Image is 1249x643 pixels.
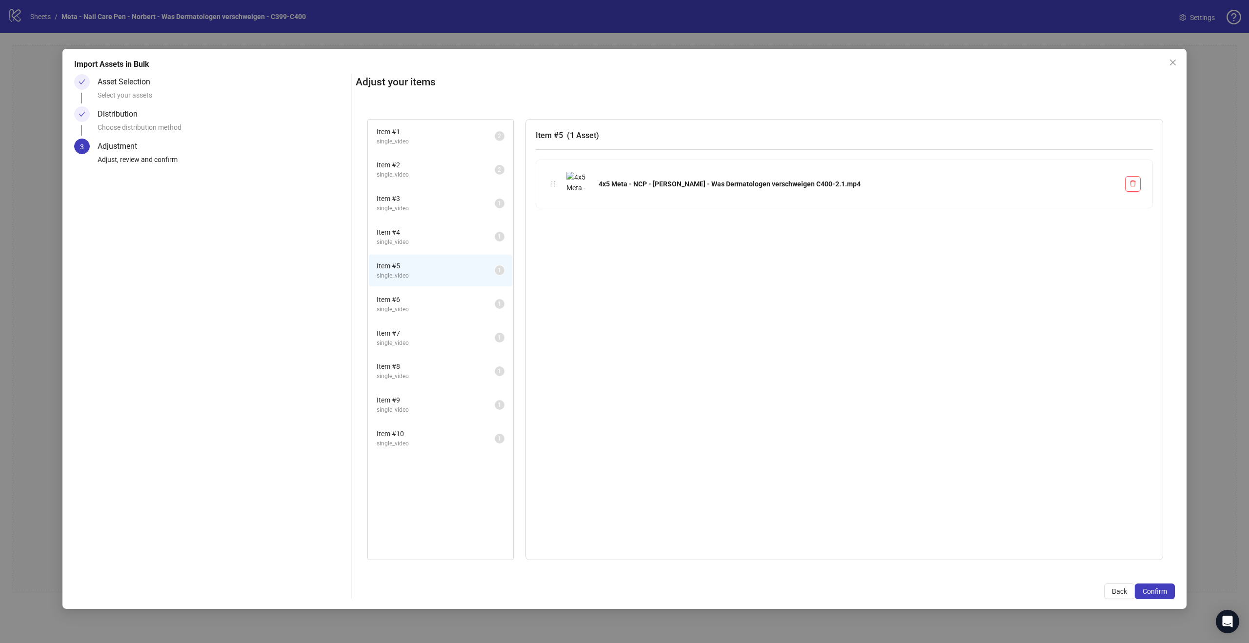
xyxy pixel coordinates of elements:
[377,204,495,213] span: single_video
[498,233,501,240] span: 1
[1135,583,1175,599] button: Confirm
[495,232,504,241] sup: 1
[498,301,501,307] span: 1
[98,74,158,90] div: Asset Selection
[80,143,84,151] span: 3
[566,172,591,196] img: 4x5 Meta - NCP - Norbert - Was Dermatologen verschweigen C400-2.1.mp4
[377,126,495,137] span: Item # 1
[1169,59,1177,66] span: close
[377,305,495,314] span: single_video
[498,200,501,207] span: 1
[377,137,495,146] span: single_video
[495,131,504,141] sup: 2
[1112,587,1127,595] span: Back
[1125,176,1141,192] button: Delete
[498,435,501,442] span: 1
[356,74,1175,90] h2: Adjust your items
[377,361,495,372] span: Item # 8
[495,199,504,208] sup: 1
[495,165,504,175] sup: 2
[98,106,145,122] div: Distribution
[498,368,501,375] span: 1
[79,111,85,118] span: check
[98,90,347,106] div: Select your assets
[377,193,495,204] span: Item # 3
[550,181,557,187] span: holder
[498,166,501,173] span: 2
[498,267,501,274] span: 1
[377,372,495,381] span: single_video
[498,402,501,408] span: 1
[498,334,501,341] span: 1
[495,400,504,410] sup: 1
[1104,583,1135,599] button: Back
[495,434,504,443] sup: 1
[1143,587,1167,595] span: Confirm
[377,294,495,305] span: Item # 6
[98,139,145,154] div: Adjustment
[79,79,85,85] span: check
[377,271,495,281] span: single_video
[377,339,495,348] span: single_video
[495,299,504,309] sup: 1
[377,395,495,405] span: Item # 9
[1165,55,1181,70] button: Close
[495,333,504,342] sup: 1
[377,227,495,238] span: Item # 4
[495,366,504,376] sup: 1
[599,179,1117,189] div: 4x5 Meta - NCP - [PERSON_NAME] - Was Dermatologen verschweigen C400-2.1.mp4
[98,122,347,139] div: Choose distribution method
[377,238,495,247] span: single_video
[377,160,495,170] span: Item # 2
[377,328,495,339] span: Item # 7
[1216,610,1239,633] div: Open Intercom Messenger
[377,405,495,415] span: single_video
[536,129,1153,141] h3: Item # 5
[377,439,495,448] span: single_video
[377,428,495,439] span: Item # 10
[377,170,495,180] span: single_video
[498,133,501,140] span: 2
[548,179,559,189] div: holder
[567,131,599,140] span: ( 1 Asset )
[1129,180,1136,187] span: delete
[98,154,347,171] div: Adjust, review and confirm
[377,261,495,271] span: Item # 5
[74,59,1175,70] div: Import Assets in Bulk
[495,265,504,275] sup: 1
